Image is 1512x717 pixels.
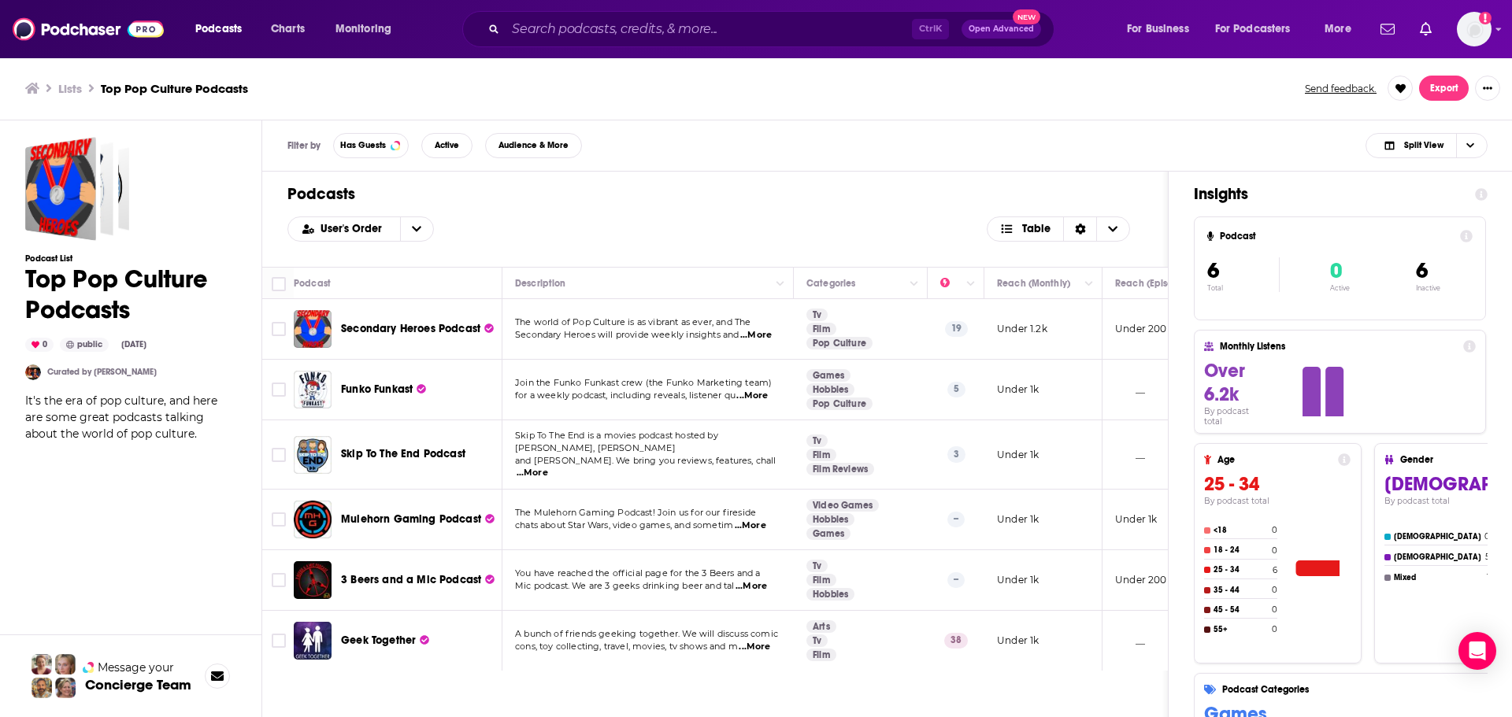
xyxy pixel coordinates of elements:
p: -- [947,512,965,527]
span: Skip To The End Podcast [341,447,465,460]
h4: <18 [1214,526,1269,535]
h4: 0 [1272,604,1277,615]
div: [DATE] [115,338,153,351]
span: New [1013,9,1041,24]
span: 0 [1330,257,1342,284]
button: open menu [1314,17,1371,42]
a: Show notifications dropdown [1374,16,1401,43]
a: Film Reviews [806,463,874,475]
a: Hobbies [806,383,854,396]
p: Inactive [1416,284,1440,292]
span: Join the Funko Funkast crew (the Funko Marketing team) [515,377,772,388]
h3: Podcast List [25,253,236,264]
button: Show More Button [1475,76,1500,101]
h4: 18 - 24 [1214,545,1269,555]
a: Games [806,527,850,540]
a: Film [806,649,836,661]
h4: By podcast total [1204,496,1351,506]
span: For Business [1127,18,1189,40]
a: Show notifications dropdown [1414,16,1438,43]
h4: 0 [1484,531,1490,541]
h4: Age [1217,454,1332,465]
h1: Podcasts [287,184,1143,204]
h4: 0 [1272,545,1277,556]
a: 3 Beers and a Mic Podcast [341,572,495,588]
div: Podcast [294,274,331,293]
a: Tv [806,634,828,647]
span: and [PERSON_NAME]. We bring you reviews, features, chall [515,455,776,466]
a: Geek Together [294,622,332,660]
h4: 0 [1272,525,1277,535]
span: Secondary Heroes will provide weekly insights and [515,329,739,340]
span: Charts [271,18,305,40]
a: Curated by [PERSON_NAME] [47,367,157,377]
button: Active [421,133,472,158]
a: Film [806,323,836,335]
div: Reach (Episode) [1115,274,1188,293]
h4: 6 [1273,565,1277,575]
h4: 0 [1272,585,1277,595]
span: ...More [517,467,548,479]
button: open menu [288,224,400,235]
h3: 25 - 34 [1204,472,1351,496]
img: mactds [25,364,41,380]
span: 3 Beers and a Mic Podcast [341,573,481,586]
span: Secondary Heroes Podcast [341,322,480,335]
h3: Top Pop Culture Podcasts [101,81,248,96]
div: Open Intercom Messenger [1458,632,1496,670]
h2: Choose View [1366,133,1488,158]
span: ...More [736,580,767,593]
span: Has Guests [340,141,386,150]
a: Tv [806,309,828,321]
h4: 35 - 44 [1214,586,1269,595]
a: Skip To The End Podcast [341,446,465,462]
span: Toggle select row [272,634,286,648]
div: Categories [806,274,855,293]
span: User's Order [321,224,387,235]
a: Tv [806,434,828,447]
span: Toggle select row [272,448,286,462]
a: Secondary Heroes Podcast [341,321,494,337]
h4: Mixed [1394,573,1484,582]
button: open menu [1116,17,1209,42]
span: ...More [736,390,768,402]
p: 38 [944,633,968,649]
span: Skip To The End is a movies podcast hosted by [PERSON_NAME], [PERSON_NAME] [515,430,718,453]
h3: Concierge Team [85,677,191,693]
span: Open Advanced [969,25,1034,33]
a: Geek Together [341,633,429,649]
h4: [DEMOGRAPHIC_DATA] [1394,532,1481,541]
h2: Choose List sort [287,216,434,242]
img: Funko Funkast [294,371,332,408]
a: Tv [806,560,828,572]
p: 3 [947,446,965,462]
span: Mic podcast. We are 3 geeks drinking beer and tal [515,580,734,591]
span: Over 6.2k [1204,359,1245,406]
p: Under 200 [1115,322,1167,335]
span: cons, toy collecting, travel, movies, tv shows and m [515,641,738,652]
span: The Mulehorn Gaming Podcast! Join us for our fireside [515,507,756,518]
span: You have reached the official page for the 3 Beers and a [515,567,761,578]
span: 6 [1207,257,1219,284]
div: public [60,338,109,352]
a: Video Games [806,499,879,512]
span: Split View [1404,141,1443,150]
button: Show profile menu [1457,12,1492,46]
span: More [1325,18,1351,40]
a: Lists [58,81,82,96]
button: Choose View [987,216,1131,242]
button: open menu [324,17,412,42]
a: Top Pop Culture Podcasts [25,137,129,241]
a: Games [806,369,850,382]
img: Podchaser - Follow, Share and Rate Podcasts [13,14,164,44]
span: Message your [98,660,174,675]
a: Hobbies [806,588,854,601]
img: 3 Beers and a Mic Podcast [294,561,332,599]
span: Monitoring [335,18,391,40]
h1: Top Pop Culture Podcasts [25,264,236,325]
img: User Profile [1457,12,1492,46]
